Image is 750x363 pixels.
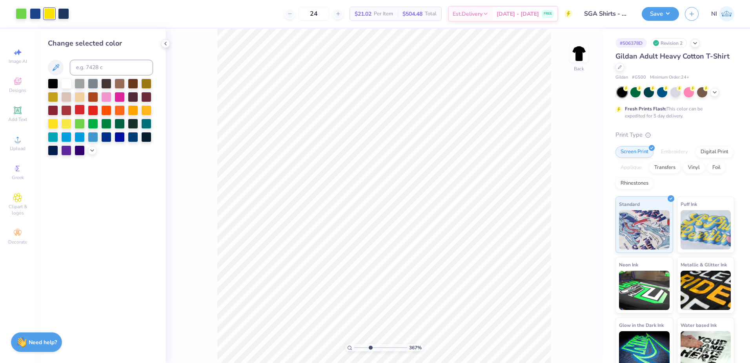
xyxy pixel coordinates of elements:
[650,74,689,81] span: Minimum Order: 24 +
[632,74,646,81] span: # G500
[8,239,27,245] span: Decorate
[619,321,664,329] span: Glow in the Dark Ink
[711,6,734,22] a: NI
[578,6,636,22] input: Untitled Design
[681,260,727,269] span: Metallic & Glitter Ink
[409,344,422,351] span: 367 %
[615,130,734,139] div: Print Type
[651,38,687,48] div: Revision 2
[10,145,25,152] span: Upload
[497,10,539,18] span: [DATE] - [DATE]
[625,105,721,119] div: This color can be expedited for 5 day delivery.
[374,10,393,18] span: Per Item
[615,178,654,189] div: Rhinestones
[48,38,153,49] div: Change selected color
[29,339,57,346] strong: Need help?
[425,10,437,18] span: Total
[9,87,26,93] span: Designs
[681,321,717,329] span: Water based Ink
[4,203,31,216] span: Clipart & logos
[619,210,670,249] img: Standard
[707,162,726,174] div: Foil
[615,74,628,81] span: Gildan
[8,116,27,123] span: Add Text
[571,46,587,61] img: Back
[719,6,734,22] img: Nicole Isabelle Dimla
[649,162,681,174] div: Transfers
[615,162,647,174] div: Applique
[625,106,666,112] strong: Fresh Prints Flash:
[355,10,371,18] span: $21.02
[402,10,422,18] span: $504.48
[574,65,584,72] div: Back
[711,9,717,18] span: NI
[619,271,670,310] img: Neon Ink
[12,174,24,181] span: Greek
[642,7,679,21] button: Save
[681,271,731,310] img: Metallic & Glitter Ink
[9,58,27,64] span: Image AI
[615,38,647,48] div: # 506378D
[544,11,552,16] span: FREE
[681,210,731,249] img: Puff Ink
[299,7,329,21] input: – –
[615,146,654,158] div: Screen Print
[70,60,153,75] input: e.g. 7428 c
[656,146,693,158] div: Embroidery
[619,200,640,208] span: Standard
[619,260,638,269] span: Neon Ink
[453,10,482,18] span: Est. Delivery
[683,162,705,174] div: Vinyl
[681,200,697,208] span: Puff Ink
[615,51,730,61] span: Gildan Adult Heavy Cotton T-Shirt
[695,146,734,158] div: Digital Print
